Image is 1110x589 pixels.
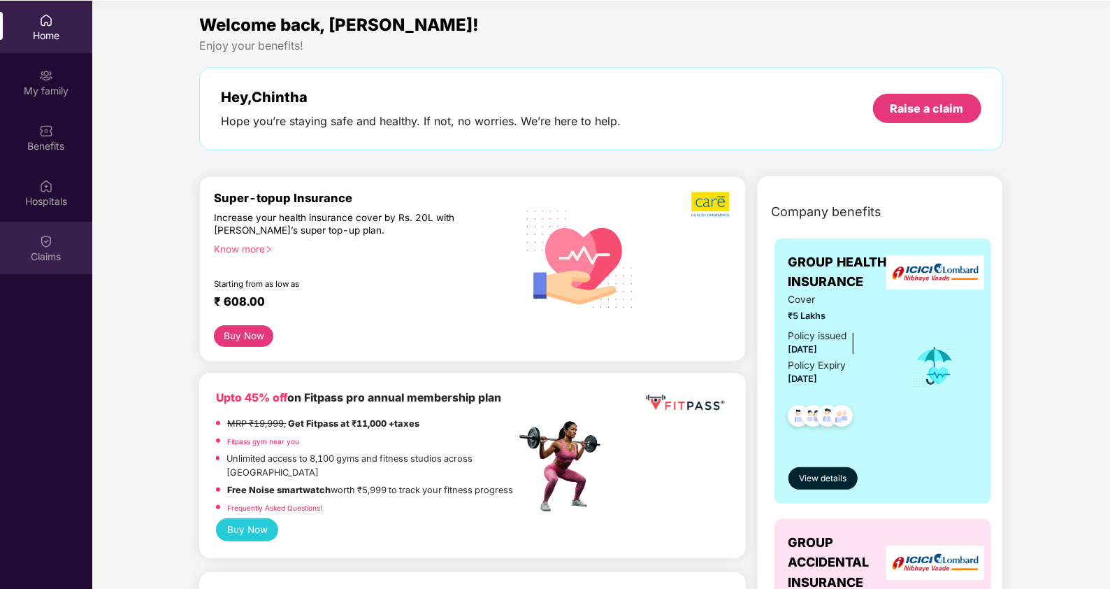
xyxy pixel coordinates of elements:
span: ₹5 Lakhs [788,309,893,323]
span: [DATE] [788,344,818,355]
div: Policy issued [788,329,847,344]
p: worth ₹5,999 to track your fitness progress [227,483,513,497]
span: Welcome back, [PERSON_NAME]! [199,15,479,35]
div: Enjoy your benefits! [199,38,1002,53]
img: insurerLogo [886,546,984,580]
img: insurerLogo [886,255,984,290]
b: Upto 45% off [216,391,287,404]
span: [DATE] [788,374,818,384]
img: svg+xml;base64,PHN2ZyB4bWxucz0iaHR0cDovL3d3dy53My5vcmcvMjAwMC9zdmciIHdpZHRoPSI0OC45NDMiIGhlaWdodD... [825,401,859,435]
img: svg+xml;base64,PHN2ZyBpZD0iQmVuZWZpdHMiIHhtbG5zPSJodHRwOi8vd3d3LnczLm9yZy8yMDAwL3N2ZyIgd2lkdGg9Ij... [39,124,53,138]
strong: Get Fitpass at ₹11,000 +taxes [288,418,419,429]
span: GROUP HEALTH INSURANCE [788,253,893,292]
div: Policy Expiry [788,358,846,374]
strong: Free Noise smartwatch [227,485,331,495]
a: Frequently Asked Questions! [227,504,322,512]
img: icon [912,343,958,389]
img: svg+xml;base64,PHN2ZyB4bWxucz0iaHR0cDovL3d3dy53My5vcmcvMjAwMC9zdmciIHdpZHRoPSI0OC45MTUiIGhlaWdodD... [796,401,830,435]
div: Raise a claim [891,101,964,116]
div: Hey, Chintha [221,89,621,106]
span: Cover [788,292,893,308]
img: svg+xml;base64,PHN2ZyB3aWR0aD0iMjAiIGhlaWdodD0iMjAiIHZpZXdCb3g9IjAgMCAyMCAyMCIgZmlsbD0ibm9uZSIgeG... [39,69,53,83]
img: svg+xml;base64,PHN2ZyB4bWxucz0iaHR0cDovL3d3dy53My5vcmcvMjAwMC9zdmciIHhtbG5zOnhsaW5rPSJodHRwOi8vd3... [516,192,645,324]
del: MRP ₹19,999, [227,418,286,429]
span: Company benefits [772,202,882,222]
img: fpp.png [515,418,613,516]
div: ₹ 608.00 [214,294,501,311]
button: View details [788,467,858,490]
img: svg+xml;base64,PHN2ZyB4bWxucz0iaHR0cDovL3d3dy53My5vcmcvMjAwMC9zdmciIHdpZHRoPSI0OC45NDMiIGhlaWdodD... [811,401,845,435]
button: Buy Now [214,325,273,347]
div: Starting from as low as [214,279,456,289]
img: svg+xml;base64,PHN2ZyBpZD0iQ2xhaW0iIHhtbG5zPSJodHRwOi8vd3d3LnczLm9yZy8yMDAwL3N2ZyIgd2lkdGg9IjIwIi... [39,234,53,248]
div: Increase your health insurance cover by Rs. 20L with [PERSON_NAME]’s super top-up plan. [214,211,455,236]
div: Super-topup Insurance [214,191,515,205]
span: right [265,246,273,253]
span: View details [799,472,846,485]
img: svg+xml;base64,PHN2ZyBpZD0iSG9tZSIgeG1sbnM9Imh0dHA6Ly93d3cudzMub3JnLzIwMDAvc3ZnIiB3aWR0aD0iMjAiIG... [39,13,53,27]
img: b5dec4f62d2307b9de63beb79f102df3.png [691,191,731,218]
img: svg+xml;base64,PHN2ZyBpZD0iSG9zcGl0YWxzIiB4bWxucz0iaHR0cDovL3d3dy53My5vcmcvMjAwMC9zdmciIHdpZHRoPS... [39,179,53,193]
img: svg+xml;base64,PHN2ZyB4bWxucz0iaHR0cDovL3d3dy53My5vcmcvMjAwMC9zdmciIHdpZHRoPSI0OC45NDMiIGhlaWdodD... [781,401,816,435]
p: Unlimited access to 8,100 gyms and fitness studios across [GEOGRAPHIC_DATA] [226,452,515,480]
img: fppp.png [643,390,727,416]
div: Know more [214,243,507,253]
div: Hope you’re staying safe and healthy. If not, no worries. We’re here to help. [221,114,621,129]
button: Buy Now [216,518,278,541]
a: Fitpass gym near you [227,437,299,446]
b: on Fitpass pro annual membership plan [216,391,501,404]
